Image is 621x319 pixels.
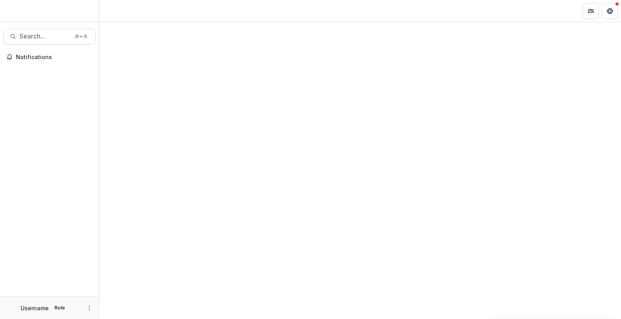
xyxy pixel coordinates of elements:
p: Role [52,304,67,311]
span: Notifications [16,54,92,61]
span: Search... [19,33,70,40]
div: ⌘ + K [73,32,89,41]
button: More [85,303,94,313]
button: Partners [583,3,599,19]
button: Notifications [3,51,96,63]
button: Search... [3,29,96,44]
p: Username [21,304,49,312]
nav: breadcrumb [102,5,136,17]
button: Get Help [602,3,618,19]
